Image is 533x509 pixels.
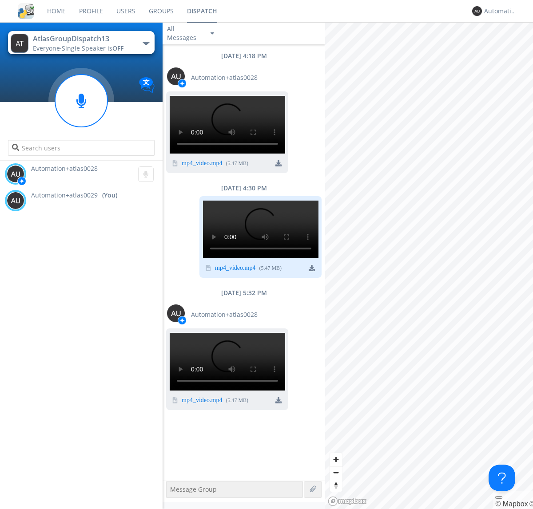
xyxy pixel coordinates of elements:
span: Automation+atlas0028 [191,310,258,319]
img: video icon [172,160,178,166]
button: Zoom out [330,466,342,479]
a: mp4_video.mp4 [182,397,222,404]
input: Search users [8,140,154,156]
div: (You) [102,191,117,200]
span: Zoom out [330,466,342,479]
img: 373638.png [167,67,185,85]
span: OFF [112,44,123,52]
span: Automation+atlas0028 [31,164,98,173]
img: video icon [172,397,178,403]
button: Zoom in [330,453,342,466]
img: 373638.png [7,192,24,209]
div: [DATE] 5:32 PM [163,288,325,297]
div: AtlasGroupDispatch13 [33,34,133,44]
img: 373638.png [7,165,24,183]
a: mp4_video.mp4 [215,265,255,272]
span: Single Speaker is [62,44,123,52]
a: Mapbox [495,500,528,508]
div: ( 5.47 MB ) [259,264,282,272]
img: 373638.png [167,304,185,322]
div: [DATE] 4:30 PM [163,184,325,193]
span: Automation+atlas0029 [31,191,98,200]
div: ( 5.47 MB ) [226,160,248,167]
button: Toggle attribution [495,496,502,499]
img: 373638.png [472,6,482,16]
img: video icon [205,265,211,271]
img: download media button [309,265,315,271]
img: Translation enabled [139,77,155,93]
a: Mapbox logo [328,496,367,506]
div: All Messages [167,24,203,42]
img: 373638.png [11,34,28,53]
img: download media button [275,397,282,403]
div: [DATE] 4:18 PM [163,51,325,60]
span: Automation+atlas0028 [191,73,258,82]
a: mp4_video.mp4 [182,160,222,167]
img: cddb5a64eb264b2086981ab96f4c1ba7 [18,3,34,19]
img: download media button [275,160,282,166]
button: Reset bearing to north [330,479,342,492]
div: ( 5.47 MB ) [226,397,248,404]
iframe: Toggle Customer Support [489,465,515,491]
div: Automation+atlas0029 [484,7,517,16]
div: Everyone · [33,44,133,53]
img: caret-down-sm.svg [211,32,214,35]
button: AtlasGroupDispatch13Everyone·Single Speaker isOFF [8,31,154,54]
